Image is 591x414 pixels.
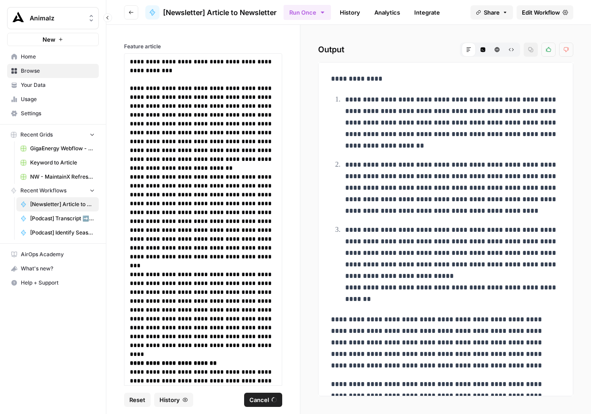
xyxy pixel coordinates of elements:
button: New [7,33,99,46]
a: Your Data [7,78,99,92]
a: GigaEnergy Webflow - Shop Inventories [16,141,99,156]
a: Keyword to Article [16,156,99,170]
span: Recent Workflows [20,187,66,195]
button: Cancel [244,393,282,407]
span: [Podcast] Identify Season Quotes & Topics [30,229,95,237]
span: AirOps Academy [21,250,95,258]
span: GigaEnergy Webflow - Shop Inventories [30,145,95,152]
button: History [154,393,193,407]
a: Analytics [369,5,405,20]
span: [Podcast] Transcript ➡️ Article ➡️ Social Post [30,215,95,223]
span: Home [21,53,95,61]
a: History [334,5,365,20]
button: Recent Grids [7,128,99,141]
a: Settings [7,106,99,121]
a: [Newsletter] Article to Newsletter [145,5,276,20]
button: Reset [124,393,151,407]
button: Share [470,5,513,20]
span: Cancel [249,395,269,404]
span: Edit Workflow [522,8,560,17]
span: [Newsletter] Article to Newsletter [30,200,95,208]
span: Usage [21,95,95,103]
span: History [159,395,180,404]
label: Feature article [124,43,282,51]
div: What's new? [8,262,98,275]
a: Home [7,50,99,64]
button: Recent Workflows [7,184,99,197]
span: Keyword to Article [30,159,95,167]
span: Reset [129,395,145,404]
h2: Output [318,43,573,57]
a: NW - MaintainX Refresh Workflow [16,170,99,184]
a: Integrate [409,5,445,20]
span: Recent Grids [20,131,53,139]
button: Run Once [284,5,331,20]
a: [Newsletter] Article to Newsletter [16,197,99,211]
span: NW - MaintainX Refresh Workflow [30,173,95,181]
span: [Newsletter] Article to Newsletter [163,7,276,18]
span: Animalz [30,14,83,23]
span: Help + Support [21,279,95,287]
span: New [43,35,55,44]
button: Workspace: Animalz [7,7,99,29]
span: Settings [21,109,95,117]
a: Browse [7,64,99,78]
a: [Podcast] Identify Season Quotes & Topics [16,226,99,240]
img: Animalz Logo [10,10,26,26]
a: [Podcast] Transcript ➡️ Article ➡️ Social Post [16,211,99,226]
a: Usage [7,92,99,106]
button: Help + Support [7,276,99,290]
button: What's new? [7,262,99,276]
span: Browse [21,67,95,75]
a: AirOps Academy [7,247,99,262]
span: Your Data [21,81,95,89]
span: Share [484,8,500,17]
a: Edit Workflow [517,5,573,20]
